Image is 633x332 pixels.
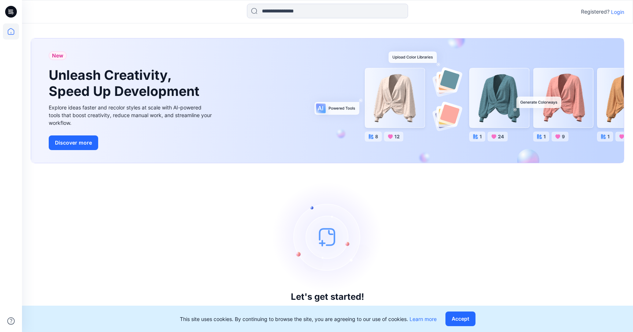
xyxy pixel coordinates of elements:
p: Login [611,8,624,16]
p: Click New to add a style or create a folder. [267,305,388,314]
div: Explore ideas faster and recolor styles at scale with AI-powered tools that boost creativity, red... [49,104,214,127]
button: Accept [445,312,475,326]
a: Learn more [410,316,437,322]
span: New [52,51,63,60]
p: This site uses cookies. By continuing to browse the site, you are agreeing to our use of cookies. [180,315,437,323]
h1: Unleash Creativity, Speed Up Development [49,67,203,99]
img: empty-state-image.svg [273,182,382,292]
p: Registered? [581,7,610,16]
button: Discover more [49,135,98,150]
h3: Let's get started! [291,292,364,302]
a: Discover more [49,135,214,150]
